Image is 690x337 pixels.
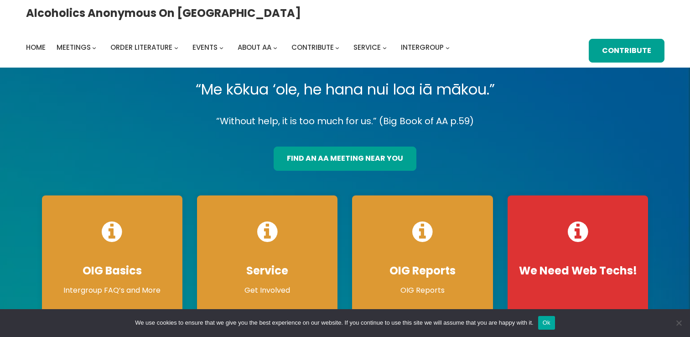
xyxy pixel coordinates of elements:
[335,46,339,50] button: Contribute submenu
[401,41,444,54] a: Intergroup
[57,42,91,52] span: Meetings
[238,42,271,52] span: About AA
[206,285,328,296] p: Get Involved
[291,42,334,52] span: Contribute
[538,316,555,330] button: Ok
[26,3,301,23] a: Alcoholics Anonymous on [GEOGRAPHIC_DATA]
[291,41,334,54] a: Contribute
[273,46,277,50] button: About AA submenu
[92,46,96,50] button: Meetings submenu
[401,42,444,52] span: Intergroup
[110,42,172,52] span: Order Literature
[35,113,656,129] p: “Without help, it is too much for us.” (Big Book of AA p.59)
[238,41,271,54] a: About AA
[206,264,328,278] h4: Service
[674,318,683,327] span: No
[174,46,178,50] button: Order Literature submenu
[353,42,381,52] span: Service
[57,41,91,54] a: Meetings
[361,285,483,296] p: OIG Reports
[26,41,453,54] nav: Intergroup
[383,46,387,50] button: Service submenu
[51,264,173,278] h4: OIG Basics
[274,147,416,171] a: find an aa meeting near you
[35,77,656,102] p: “Me kōkua ‘ole, he hana nui loa iā mākou.”
[219,46,223,50] button: Events submenu
[589,39,664,63] a: Contribute
[26,42,46,52] span: Home
[446,46,450,50] button: Intergroup submenu
[361,264,483,278] h4: OIG Reports
[192,41,218,54] a: Events
[135,318,533,327] span: We use cookies to ensure that we give you the best experience on our website. If you continue to ...
[192,42,218,52] span: Events
[353,41,381,54] a: Service
[517,264,639,278] h4: We Need Web Techs!
[26,41,46,54] a: Home
[51,285,173,296] p: Intergroup FAQ’s and More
